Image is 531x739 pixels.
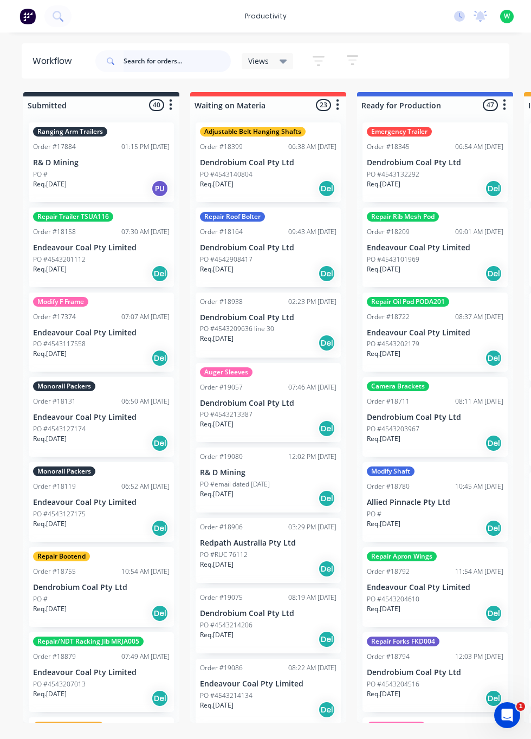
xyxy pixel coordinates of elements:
[33,689,67,699] p: Req. [DATE]
[288,452,336,462] div: 12:02 PM [DATE]
[33,170,48,179] p: PO #
[33,668,170,677] p: Endeavour Coal Pty Limited
[200,179,234,189] p: Req. [DATE]
[200,334,234,343] p: Req. [DATE]
[362,632,508,712] div: Repair Forks FKD004Order #1879412:03 PM [DATE]Dendrobium Coal Pty LtdPO #4543204516Req.[DATE]Del
[288,297,336,307] div: 02:23 PM [DATE]
[33,255,86,264] p: PO #4543201112
[33,434,67,444] p: Req. [DATE]
[200,550,248,560] p: PO #RUC 76112
[367,397,410,406] div: Order #18711
[121,567,170,576] div: 10:54 AM [DATE]
[367,679,419,689] p: PO #4543204516
[200,243,336,252] p: Dendrobium Coal Pty Ltd
[485,605,502,622] div: Del
[33,583,170,592] p: Dendrobium Coal Pty Ltd
[33,381,95,391] div: Monorail Packers
[367,264,400,274] p: Req. [DATE]
[248,55,269,67] span: Views
[200,255,252,264] p: PO #4542908417
[196,293,341,358] div: Order #1893802:23 PM [DATE]Dendrobium Coal Pty LtdPO #4543209636 line 30Req.[DATE]Del
[367,689,400,699] p: Req. [DATE]
[200,522,243,532] div: Order #18906
[20,8,36,24] img: Factory
[367,349,400,359] p: Req. [DATE]
[121,142,170,152] div: 01:15 PM [DATE]
[29,377,174,457] div: Monorail PackersOrder #1813106:50 AM [DATE]Endeavour Coal Pty LimitedPO #4543127174Req.[DATE]Del
[367,509,381,519] p: PO #
[362,547,508,627] div: Repair Apron WingsOrder #1879211:54 AM [DATE]Endeavour Coal Pty LimitedPO #4543204610Req.[DATE]Del
[367,466,415,476] div: Modify Shaft
[455,312,503,322] div: 08:37 AM [DATE]
[33,594,48,604] p: PO #
[121,312,170,322] div: 07:07 AM [DATE]
[367,158,503,167] p: Dendrobium Coal Pty Ltd
[362,377,508,457] div: Camera BracketsOrder #1871108:11 AM [DATE]Dendrobium Coal Pty LtdPO #4543203967Req.[DATE]Del
[485,180,502,197] div: Del
[318,490,335,507] div: Del
[455,227,503,237] div: 09:01 AM [DATE]
[367,227,410,237] div: Order #18209
[367,668,503,677] p: Dendrobium Coal Pty Ltd
[33,552,90,561] div: Repair Bootend
[318,180,335,197] div: Del
[33,509,86,519] p: PO #4543127175
[200,701,234,710] p: Req. [DATE]
[33,179,67,189] p: Req. [DATE]
[455,652,503,662] div: 12:03 PM [DATE]
[33,722,104,731] div: Flask Cylinder Clevis
[367,604,400,614] p: Req. [DATE]
[504,11,510,21] span: W
[485,690,502,707] div: Del
[367,424,419,434] p: PO #4543203967
[33,424,86,434] p: PO #4543127174
[151,265,169,282] div: Del
[200,127,306,137] div: Adjustable Belt Hanging Shafts
[196,659,341,724] div: Order #1908608:22 AM [DATE]Endeavour Coal Pty LimitedPO #4543214134Req.[DATE]Del
[200,227,243,237] div: Order #18164
[121,482,170,491] div: 06:52 AM [DATE]
[33,349,67,359] p: Req. [DATE]
[200,609,336,618] p: Dendrobium Coal Pty Ltd
[362,122,508,202] div: Emergency TrailerOrder #1834506:54 AM [DATE]Dendrobium Coal Pty LtdPO #4543132292Req.[DATE]Del
[200,313,336,322] p: Dendrobium Coal Pty Ltd
[151,180,169,197] div: PU
[200,663,243,673] div: Order #19086
[362,208,508,287] div: Repair Rib Mesh PodOrder #1820909:01 AM [DATE]Endeavour Coal Pty LimitedPO #4543101969Req.[DATE]Del
[367,127,432,137] div: Emergency Trailer
[485,265,502,282] div: Del
[33,55,77,68] div: Workflow
[367,413,503,422] p: Dendrobium Coal Pty Ltd
[367,179,400,189] p: Req. [DATE]
[318,334,335,352] div: Del
[367,381,429,391] div: Camera Brackets
[367,297,449,307] div: Repair Oil Pod PODA201
[33,466,95,476] div: Monorail Packers
[200,367,252,377] div: Auger Sleeves
[200,593,243,602] div: Order #19075
[318,631,335,648] div: Del
[200,620,252,630] p: PO #4543214206
[288,522,336,532] div: 03:29 PM [DATE]
[367,637,439,646] div: Repair Forks FKD004
[455,142,503,152] div: 06:54 AM [DATE]
[33,413,170,422] p: Endeavour Coal Pty Limited
[200,324,274,334] p: PO #4543209636 line 30
[367,170,419,179] p: PO #4543132292
[121,397,170,406] div: 06:50 AM [DATE]
[367,583,503,592] p: Endeavour Coal Pty Limited
[318,701,335,718] div: Del
[33,243,170,252] p: Endeavour Coal Pty Limited
[200,170,252,179] p: PO #4543140804
[200,399,336,408] p: Dendrobium Coal Pty Ltd
[33,519,67,529] p: Req. [DATE]
[485,349,502,367] div: Del
[33,498,170,507] p: Endeavour Coal Pty Limited
[33,264,67,274] p: Req. [DATE]
[200,410,252,419] p: PO #4543213387
[33,397,76,406] div: Order #18131
[455,397,503,406] div: 08:11 AM [DATE]
[200,560,234,569] p: Req. [DATE]
[367,722,426,731] div: Repair UG Toilet
[33,328,170,338] p: Endeavour Coal Pty Limited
